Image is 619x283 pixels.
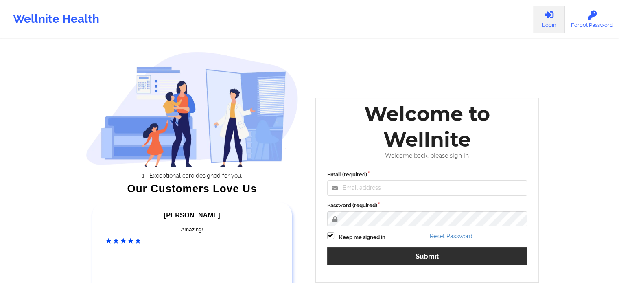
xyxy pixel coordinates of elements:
label: Password (required) [327,202,527,210]
li: Exceptional care designed for you. [93,172,298,179]
button: Submit [327,247,527,265]
input: Email address [327,180,527,196]
span: [PERSON_NAME] [164,212,220,219]
img: wellnite-auth-hero_200.c722682e.png [86,51,298,167]
div: Amazing! [106,226,278,234]
div: Our Customers Love Us [86,184,298,193]
div: Welcome to Wellnite [322,101,533,152]
div: Welcome back, please sign in [322,152,533,159]
label: Email (required) [327,171,527,179]
a: Forgot Password [565,6,619,33]
a: Login [533,6,565,33]
label: Keep me signed in [339,233,385,241]
a: Reset Password [430,233,472,239]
